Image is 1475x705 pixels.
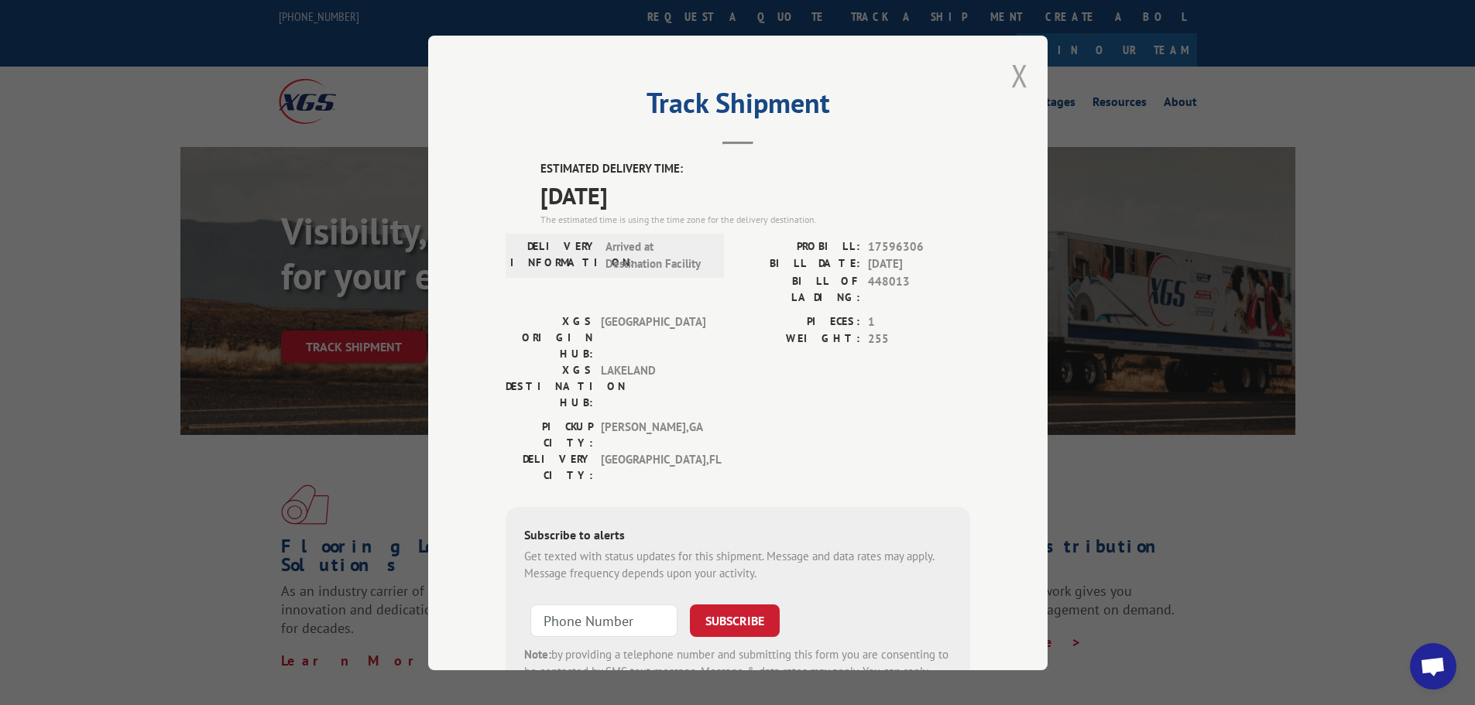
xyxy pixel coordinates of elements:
[1011,55,1028,96] button: Close modal
[506,361,593,410] label: XGS DESTINATION HUB:
[524,645,952,698] div: by providing a telephone number and submitting this form you are consenting to be contacted by SM...
[738,313,860,330] label: PIECES:
[868,330,970,348] span: 255
[601,361,705,410] span: LAKELAND
[601,418,705,450] span: [PERSON_NAME] , GA
[510,238,598,272] label: DELIVERY INFORMATION:
[1410,643,1456,690] a: Open chat
[868,238,970,255] span: 17596306
[601,313,705,361] span: [GEOGRAPHIC_DATA]
[690,604,780,636] button: SUBSCRIBE
[524,525,952,547] div: Subscribe to alerts
[540,177,970,212] span: [DATE]
[601,450,705,483] span: [GEOGRAPHIC_DATA] , FL
[738,238,860,255] label: PROBILL:
[506,313,593,361] label: XGS ORIGIN HUB:
[605,238,710,272] span: Arrived at Destination Facility
[868,255,970,273] span: [DATE]
[530,604,677,636] input: Phone Number
[540,212,970,226] div: The estimated time is using the time zone for the delivery destination.
[506,92,970,121] h2: Track Shipment
[506,450,593,483] label: DELIVERY CITY:
[506,418,593,450] label: PICKUP CITY:
[738,272,860,305] label: BILL OF LADING:
[540,160,970,178] label: ESTIMATED DELIVERY TIME:
[868,272,970,305] span: 448013
[738,255,860,273] label: BILL DATE:
[524,547,952,582] div: Get texted with status updates for this shipment. Message and data rates may apply. Message frequ...
[868,313,970,330] span: 1
[738,330,860,348] label: WEIGHT:
[524,646,551,661] strong: Note:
